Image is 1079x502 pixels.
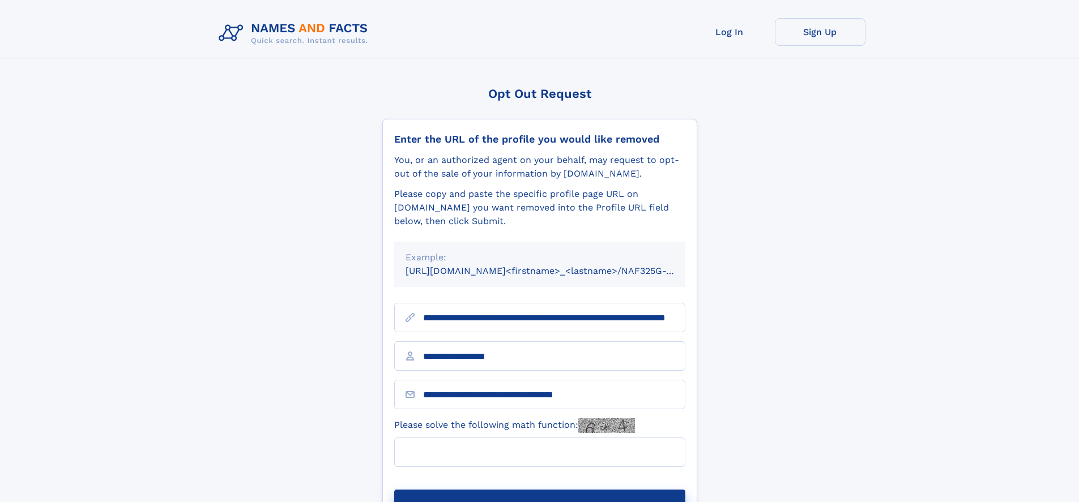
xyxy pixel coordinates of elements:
div: Please copy and paste the specific profile page URL on [DOMAIN_NAME] you want removed into the Pr... [394,187,685,228]
div: Opt Out Request [382,87,697,101]
label: Please solve the following math function: [394,418,635,433]
img: Logo Names and Facts [214,18,377,49]
a: Log In [684,18,775,46]
div: Example: [406,251,674,264]
small: [URL][DOMAIN_NAME]<firstname>_<lastname>/NAF325G-xxxxxxxx [406,265,707,276]
div: You, or an authorized agent on your behalf, may request to opt-out of the sale of your informatio... [394,153,685,181]
a: Sign Up [775,18,865,46]
div: Enter the URL of the profile you would like removed [394,133,685,145]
